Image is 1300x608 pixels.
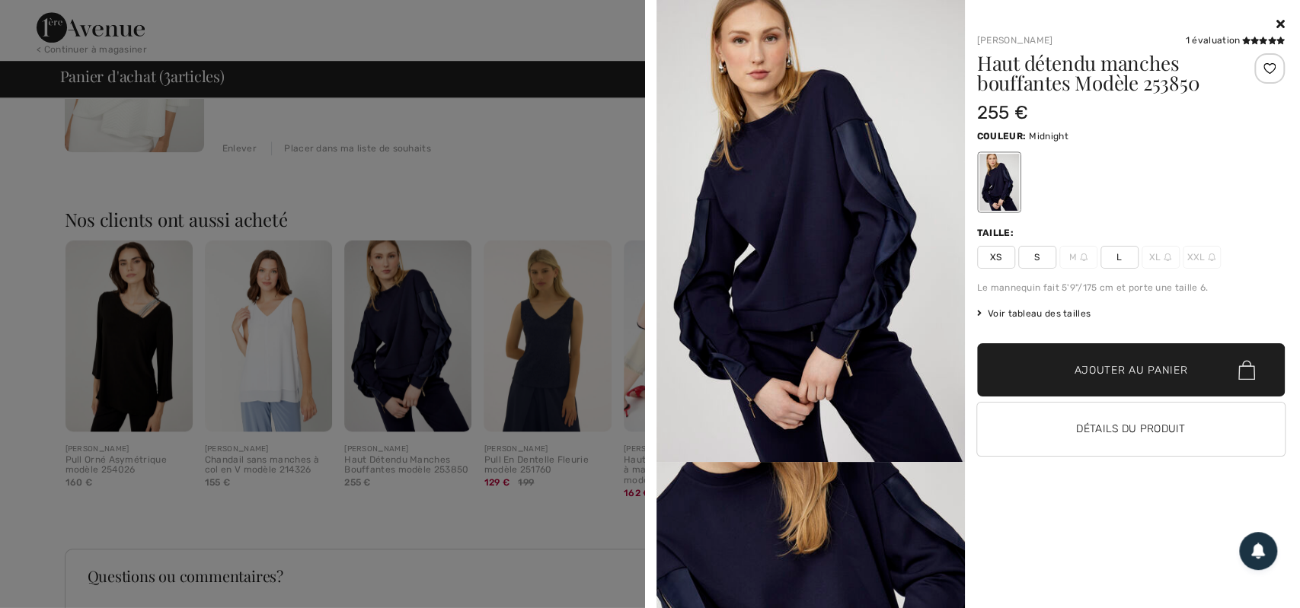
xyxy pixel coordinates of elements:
h1: Haut détendu manches bouffantes Modèle 253850 [977,53,1234,93]
img: ring-m.svg [1164,253,1171,261]
div: Le mannequin fait 5'9"/175 cm et porte une taille 6. [977,281,1286,294]
span: Aide [34,11,65,24]
img: ring-m.svg [1080,253,1088,261]
button: Ajouter au panier [977,343,1286,396]
button: Détails du produit [977,403,1286,456]
img: Bag.svg [1238,360,1255,380]
span: XS [977,246,1015,269]
span: Midnight [1029,131,1068,142]
span: XXL [1183,246,1221,269]
div: 1 évaluation [1186,33,1285,47]
span: XL [1142,246,1180,269]
span: S [1018,246,1056,269]
span: Voir tableau des tailles [977,307,1091,320]
img: ring-m.svg [1208,253,1215,261]
span: Couleur: [977,131,1026,142]
div: Taille: [977,226,1017,240]
a: [PERSON_NAME] [977,35,1053,46]
span: Ajouter au panier [1074,362,1187,378]
div: Midnight [979,154,1018,211]
span: L [1100,246,1139,269]
span: M [1059,246,1097,269]
span: 255 € [977,102,1029,123]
